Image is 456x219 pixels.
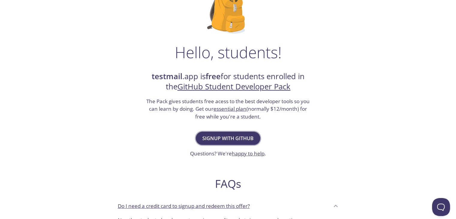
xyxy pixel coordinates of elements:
a: happy to help [232,150,264,157]
button: Signup with GitHub [196,132,260,145]
h1: Hello, students! [175,43,282,61]
iframe: Help Scout Beacon - Open [432,198,450,216]
h3: Questions? We're . [190,150,266,157]
a: essential plan [213,105,246,112]
span: Signup with GitHub [202,134,254,142]
strong: free [206,71,221,82]
h2: .app is for students enrolled in the [146,71,311,92]
h3: The Pack gives students free acess to the best developer tools so you can learn by doing. Get our... [146,97,311,121]
p: Do I need a credit card to signup and redeem this offer? [118,202,250,210]
h2: FAQs [113,177,343,190]
a: GitHub Student Developer Pack [177,81,291,92]
strong: testmail [152,71,182,82]
div: Do I need a credit card to signup and redeem this offer? [113,198,343,214]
